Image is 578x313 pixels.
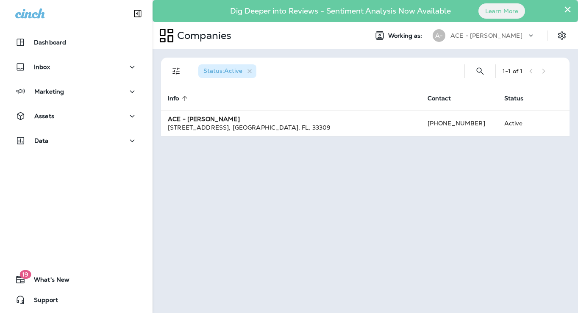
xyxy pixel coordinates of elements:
[25,296,58,307] span: Support
[8,108,144,125] button: Assets
[8,291,144,308] button: Support
[421,111,497,136] td: [PHONE_NUMBER]
[564,3,572,16] button: Close
[19,270,31,279] span: 19
[428,95,451,102] span: Contact
[168,123,414,132] div: [STREET_ADDRESS] , [GEOGRAPHIC_DATA] , FL , 33309
[34,64,50,70] p: Inbox
[8,34,144,51] button: Dashboard
[8,271,144,288] button: 19What's New
[554,28,570,43] button: Settings
[198,64,256,78] div: Status:Active
[504,95,524,102] span: Status
[34,88,64,95] p: Marketing
[450,32,522,39] p: ACE - [PERSON_NAME]
[168,115,240,123] strong: ACE - [PERSON_NAME]
[203,67,242,75] span: Status : Active
[126,5,150,22] button: Collapse Sidebar
[497,111,544,136] td: Active
[168,63,185,80] button: Filters
[168,95,179,102] span: Info
[8,132,144,149] button: Data
[428,94,462,102] span: Contact
[168,94,190,102] span: Info
[34,113,54,119] p: Assets
[34,39,66,46] p: Dashboard
[206,10,475,12] p: Dig Deeper into Reviews - Sentiment Analysis Now Available
[174,29,231,42] p: Companies
[503,68,522,75] div: 1 - 1 of 1
[504,94,535,102] span: Status
[388,32,424,39] span: Working as:
[433,29,445,42] div: A-
[478,3,525,19] button: Learn More
[34,137,49,144] p: Data
[8,83,144,100] button: Marketing
[25,276,69,286] span: What's New
[8,58,144,75] button: Inbox
[472,63,489,80] button: Search Companies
